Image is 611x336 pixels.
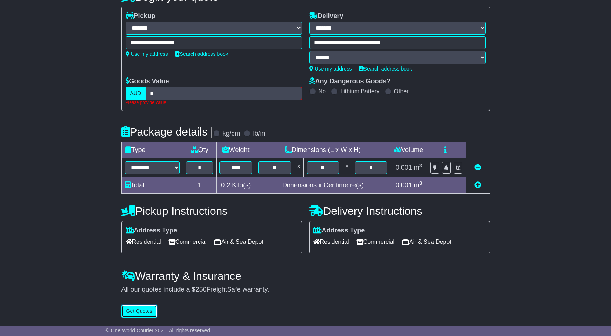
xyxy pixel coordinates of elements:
[126,51,168,57] a: Use my address
[309,12,343,20] label: Delivery
[419,180,422,186] sup: 3
[214,236,263,248] span: Air & Sea Depot
[319,88,326,95] label: No
[342,158,352,177] td: x
[217,177,255,193] td: Kilo(s)
[394,88,409,95] label: Other
[168,236,207,248] span: Commercial
[175,51,228,57] a: Search address book
[121,126,214,138] h4: Package details |
[359,66,412,72] a: Search address book
[121,177,183,193] td: Total
[126,227,177,235] label: Address Type
[255,177,390,193] td: Dimensions in Centimetre(s)
[255,142,390,158] td: Dimensions (L x W x H)
[414,164,422,171] span: m
[106,328,212,333] span: © One World Courier 2025. All rights reserved.
[340,88,379,95] label: Lithium Battery
[396,164,412,171] span: 0.001
[221,181,230,189] span: 0.2
[222,130,240,138] label: kg/cm
[196,286,207,293] span: 250
[396,181,412,189] span: 0.001
[121,286,490,294] div: All our quotes include a $ FreightSafe warranty.
[121,142,183,158] td: Type
[402,236,451,248] span: Air & Sea Depot
[309,205,490,217] h4: Delivery Instructions
[313,227,365,235] label: Address Type
[313,236,349,248] span: Residential
[414,181,422,189] span: m
[121,205,302,217] h4: Pickup Instructions
[474,181,481,189] a: Add new item
[217,142,255,158] td: Weight
[309,66,352,72] a: Use my address
[294,158,303,177] td: x
[126,77,169,86] label: Goods Value
[126,12,156,20] label: Pickup
[419,163,422,168] sup: 3
[183,177,217,193] td: 1
[309,77,391,86] label: Any Dangerous Goods?
[474,164,481,171] a: Remove this item
[253,130,265,138] label: lb/in
[126,236,161,248] span: Residential
[183,142,217,158] td: Qty
[121,270,490,282] h4: Warranty & Insurance
[121,305,157,318] button: Get Quotes
[126,100,302,105] div: Please provide value
[356,236,394,248] span: Commercial
[390,142,427,158] td: Volume
[126,87,146,100] label: AUD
